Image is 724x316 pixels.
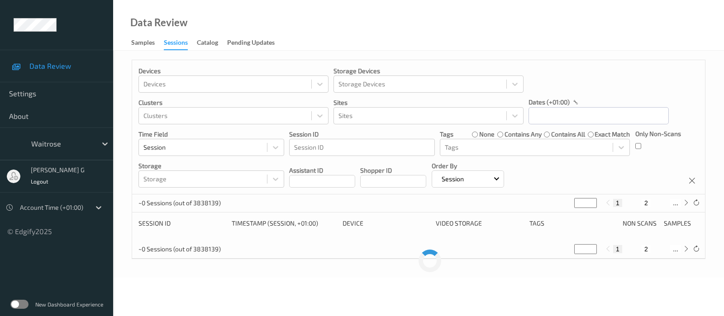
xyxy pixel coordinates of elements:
a: Catalog [197,37,227,49]
div: Samples [664,219,699,228]
div: Data Review [130,18,187,27]
button: ... [670,245,681,253]
p: Storage [138,161,284,170]
a: Sessions [164,37,197,50]
div: Non Scans [623,219,657,228]
div: Session ID [138,219,225,228]
div: Timestamp (Session, +01:00) [232,219,336,228]
button: 2 [642,199,651,207]
p: Devices [138,66,329,75]
label: contains all [551,130,585,139]
p: Time Field [138,130,284,139]
div: Video Storage [436,219,523,228]
div: Sessions [164,38,188,50]
p: Order By [432,161,504,170]
p: ~0 Sessions (out of 3838139) [138,245,221,254]
div: Samples [131,38,155,49]
a: Samples [131,37,164,49]
label: none [479,130,495,139]
p: Session [438,175,467,184]
p: ~0 Sessions (out of 3838139) [138,198,221,208]
button: ... [670,199,681,207]
button: 1 [613,245,622,253]
a: Pending Updates [227,37,284,49]
div: Catalog [197,38,218,49]
p: Clusters [138,98,329,107]
p: Sites [333,98,524,107]
p: Shopper ID [360,166,426,175]
div: Pending Updates [227,38,275,49]
div: Tags [529,219,616,228]
div: Device [343,219,429,228]
label: exact match [595,130,630,139]
button: 2 [642,245,651,253]
p: Session ID [289,130,435,139]
p: Storage Devices [333,66,524,75]
p: Only Non-Scans [635,129,681,138]
p: dates (+01:00) [529,98,570,107]
p: Assistant ID [289,166,355,175]
label: contains any [505,130,542,139]
p: Tags [440,130,453,139]
button: 1 [613,199,622,207]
